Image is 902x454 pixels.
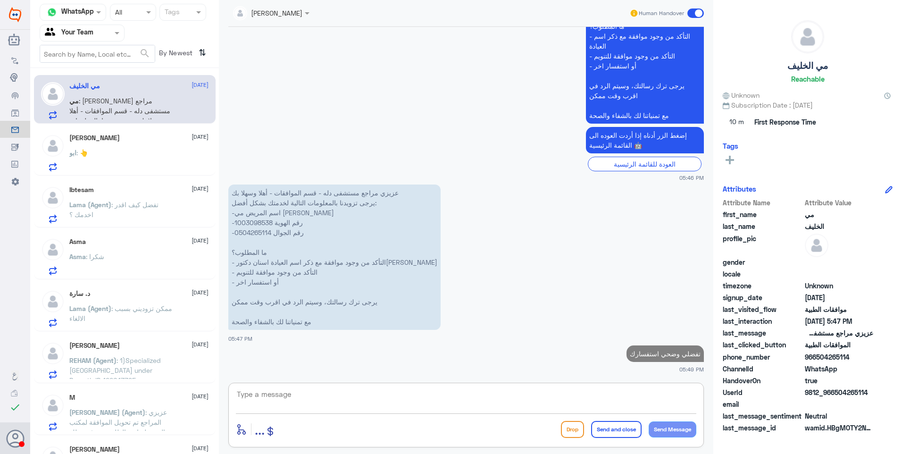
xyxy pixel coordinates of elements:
[69,82,100,90] h5: مي الخليف
[192,133,209,141] span: [DATE]
[805,281,873,291] span: Unknown
[41,134,65,158] img: defaultAdmin.png
[199,45,206,60] i: ⇅
[192,444,209,453] span: [DATE]
[805,352,873,362] span: 966504265114
[192,340,209,349] span: [DATE]
[754,117,816,127] span: First Response Time
[69,290,90,298] h5: د. سارة
[639,9,684,17] span: Human Handover
[41,342,65,365] img: defaultAdmin.png
[69,97,79,105] span: مي
[255,419,265,440] button: ...
[69,201,159,219] span: : تفضل كيف اقدر اخدمك ؟
[192,185,209,193] span: [DATE]
[86,252,104,261] span: : شكرا
[805,198,873,208] span: Attribute Value
[69,304,111,312] span: Lama (Agent)
[69,356,161,384] span: : 1)Specialized [GEOGRAPHIC_DATA] under Preauth ID 122647795
[805,221,873,231] span: الخليف
[69,238,86,246] h5: Asma
[805,293,873,303] span: 2025-09-17T14:45:28.5Z
[723,352,803,362] span: phone_number
[723,423,803,433] span: last_message_id
[805,376,873,386] span: true
[45,26,59,40] img: yourTeam.svg
[9,7,21,22] img: Widebot Logo
[163,7,180,19] div: Tags
[723,399,803,409] span: email
[723,304,803,314] span: last_visited_flow
[805,269,873,279] span: null
[805,423,873,433] span: wamid.HBgMOTY2NTA0MjY1MTE0FQIAEhgUM0FEOTFBRTI0QkZDRDU3MkY4NDAA
[69,134,120,142] h5: ابو نواف
[626,345,704,362] p: 17/9/2025, 5:49 PM
[723,100,893,110] span: Subscription Date : [DATE]
[723,340,803,350] span: last_clicked_button
[255,420,265,437] span: ...
[192,288,209,297] span: [DATE]
[69,342,120,350] h5: Mohammed Yousef Montaser
[787,60,828,71] h5: مي الخليف
[228,185,441,330] p: 17/9/2025, 5:47 PM
[588,157,702,171] div: العودة للقائمة الرئيسية
[723,234,803,255] span: profile_pic
[805,387,873,397] span: 9812_966504265114
[723,114,751,131] span: 10 m
[805,316,873,326] span: 2025-09-17T14:47:42.689Z
[591,421,642,438] button: Send and close
[69,252,86,261] span: Asma
[41,238,65,261] img: defaultAdmin.png
[69,97,175,224] span: : [PERSON_NAME] مراجع مستشفى دله - قسم الموافقات - أهلا وسهلا بك يرجى تزويدنا بالمعلومات التالية ...
[805,328,873,338] span: عزيزي مراجع مستشفى دله - قسم الموافقات - أهلا وسهلا بك يرجى تزويدنا بالمعلومات التالية لخدمتك بشك...
[723,293,803,303] span: signup_date
[791,75,825,83] h6: Reachable
[723,90,760,100] span: Unknown
[192,392,209,401] span: [DATE]
[805,411,873,421] span: 0
[805,210,873,219] span: مي
[649,421,696,437] button: Send Message
[723,411,803,421] span: last_message_sentiment
[805,234,828,257] img: defaultAdmin.png
[69,304,172,322] span: : ممكن تزوديني بسبب الالغاء
[561,421,584,438] button: Drop
[69,408,145,416] span: [PERSON_NAME] (Agent)
[805,304,873,314] span: موافقات الطبية
[69,356,117,364] span: REHAM (Agent)
[41,290,65,313] img: defaultAdmin.png
[723,185,756,193] h6: Attributes
[228,336,252,342] span: 05:47 PM
[9,402,21,413] i: check
[723,364,803,374] span: ChannelId
[40,45,155,62] input: Search by Name, Local etc…
[723,316,803,326] span: last_interaction
[139,48,150,59] span: search
[679,174,704,182] span: 05:46 PM
[805,340,873,350] span: الموافقات الطبية
[723,269,803,279] span: locale
[69,149,76,157] span: ابو
[41,394,65,417] img: defaultAdmin.png
[69,394,75,402] h5: M
[69,446,120,454] h5: Omar Bin Jahlan
[792,21,824,53] img: defaultAdmin.png
[805,257,873,267] span: null
[192,81,209,89] span: [DATE]
[723,376,803,386] span: HandoverOn
[69,186,94,194] h5: Ibtesam
[723,221,803,231] span: last_name
[139,46,150,61] button: search
[192,236,209,245] span: [DATE]
[679,365,704,373] span: 05:49 PM
[805,399,873,409] span: null
[41,186,65,210] img: defaultAdmin.png
[69,201,111,209] span: Lama (Agent)
[586,127,704,153] p: 17/9/2025, 5:46 PM
[723,328,803,338] span: last_message
[155,45,195,64] span: By Newest
[723,387,803,397] span: UserId
[723,281,803,291] span: timezone
[45,5,59,19] img: whatsapp.png
[805,364,873,374] span: 2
